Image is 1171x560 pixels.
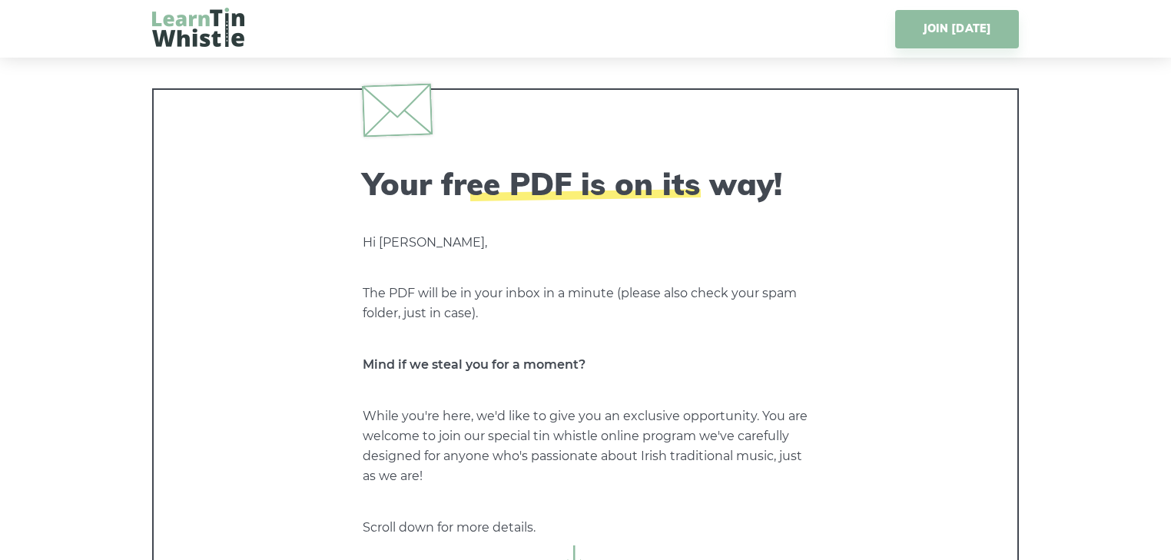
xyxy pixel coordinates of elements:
[362,83,433,137] img: envelope.svg
[363,233,808,253] p: Hi [PERSON_NAME],
[363,406,808,486] p: While you're here, we'd like to give you an exclusive opportunity. You are welcome to join our sp...
[895,10,1019,48] a: JOIN [DATE]
[152,8,244,47] img: LearnTinWhistle.com
[363,518,808,538] p: Scroll down for more details.
[363,357,585,372] strong: Mind if we steal you for a moment?
[363,165,808,202] h2: Your free PDF is on its way!
[363,283,808,323] p: The PDF will be in your inbox in a minute (please also check your spam folder, just in case).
